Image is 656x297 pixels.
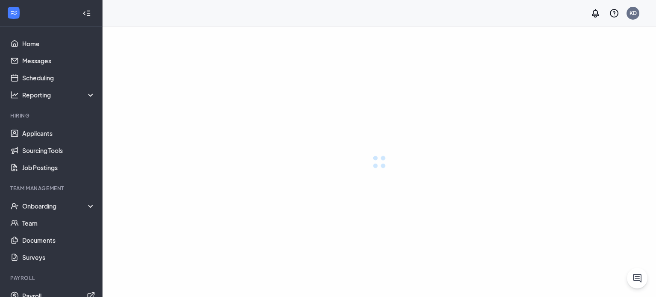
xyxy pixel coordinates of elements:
[22,52,95,69] a: Messages
[609,8,619,18] svg: QuestionInfo
[22,202,96,210] div: Onboarding
[10,202,19,210] svg: UserCheck
[590,8,600,18] svg: Notifications
[22,232,95,249] a: Documents
[22,215,95,232] a: Team
[22,91,96,99] div: Reporting
[10,274,94,282] div: Payroll
[9,9,18,17] svg: WorkstreamLogo
[22,142,95,159] a: Sourcing Tools
[22,69,95,86] a: Scheduling
[10,112,94,119] div: Hiring
[630,9,637,17] div: KD
[627,268,647,288] button: ChatActive
[22,35,95,52] a: Home
[10,185,94,192] div: Team Management
[82,9,91,18] svg: Collapse
[22,125,95,142] a: Applicants
[632,273,642,283] svg: ChatActive
[10,91,19,99] svg: Analysis
[22,159,95,176] a: Job Postings
[22,249,95,266] a: Surveys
